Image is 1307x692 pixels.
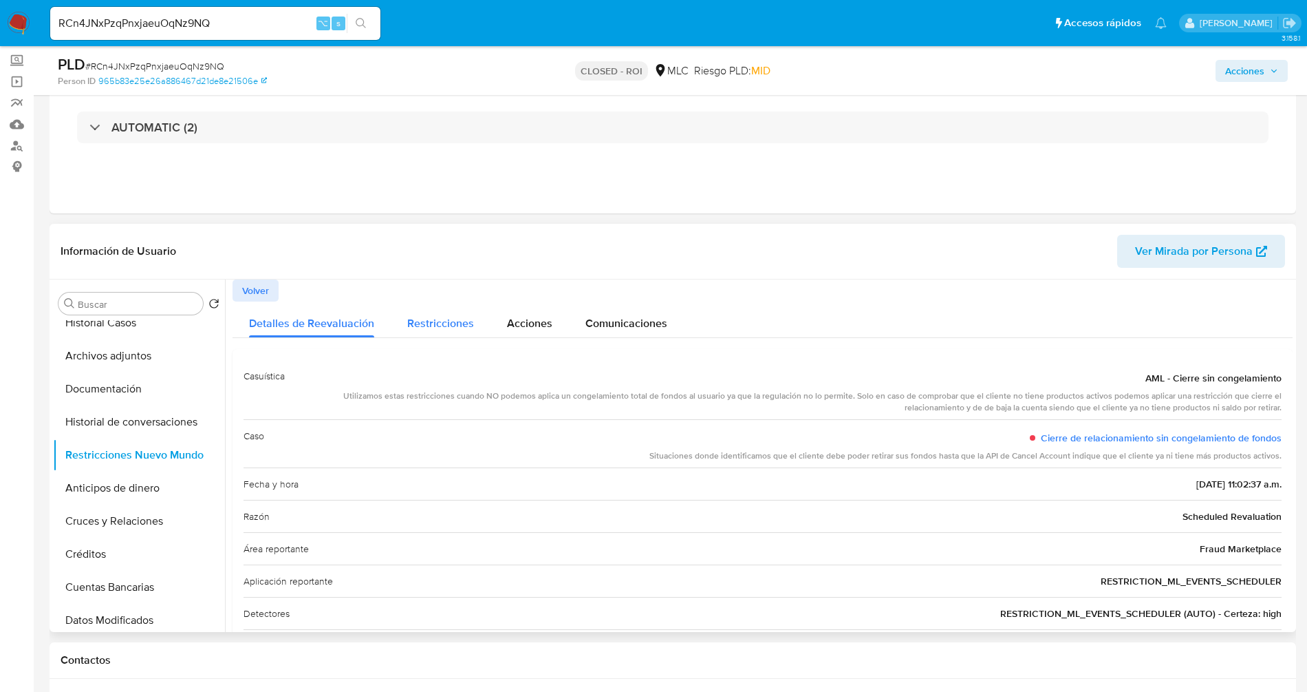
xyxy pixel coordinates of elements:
[336,17,341,30] span: s
[751,63,770,78] span: MID
[53,339,225,373] button: Archivos adjuntos
[53,505,225,538] button: Cruces y Relaciones
[347,14,375,33] button: search-icon
[1216,60,1288,82] button: Acciones
[61,244,176,258] h1: Información de Usuario
[1282,32,1300,43] span: 3.158.1
[1155,17,1167,29] a: Notificaciones
[53,571,225,604] button: Cuentas Bancarias
[1064,16,1141,30] span: Accesos rápidos
[98,75,267,87] a: 965b83e25e26a886467d21de8e21506e
[77,112,1268,143] div: AUTOMATIC (2)
[1225,60,1264,82] span: Acciones
[78,298,197,311] input: Buscar
[111,120,197,135] h3: AUTOMATIC (2)
[58,75,96,87] b: Person ID
[50,14,380,32] input: Buscar usuario o caso...
[208,298,219,313] button: Volver al orden por defecto
[1135,235,1253,268] span: Ver Mirada por Persona
[1282,16,1297,30] a: Salir
[58,53,85,75] b: PLD
[53,306,225,339] button: Historial Casos
[53,472,225,505] button: Anticipos de dinero
[53,373,225,406] button: Documentación
[53,406,225,439] button: Historial de conversaciones
[1200,17,1277,30] p: jessica.fukman@mercadolibre.com
[61,653,1285,667] h1: Contactos
[64,298,75,309] button: Buscar
[85,59,224,73] span: # RCn4JNxPzqPnxjaeuOqNz9NQ
[318,17,328,30] span: ⌥
[1117,235,1285,268] button: Ver Mirada por Persona
[653,63,689,78] div: MLC
[53,538,225,571] button: Créditos
[53,604,225,637] button: Datos Modificados
[694,63,770,78] span: Riesgo PLD:
[53,439,225,472] button: Restricciones Nuevo Mundo
[575,61,648,81] p: CLOSED - ROI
